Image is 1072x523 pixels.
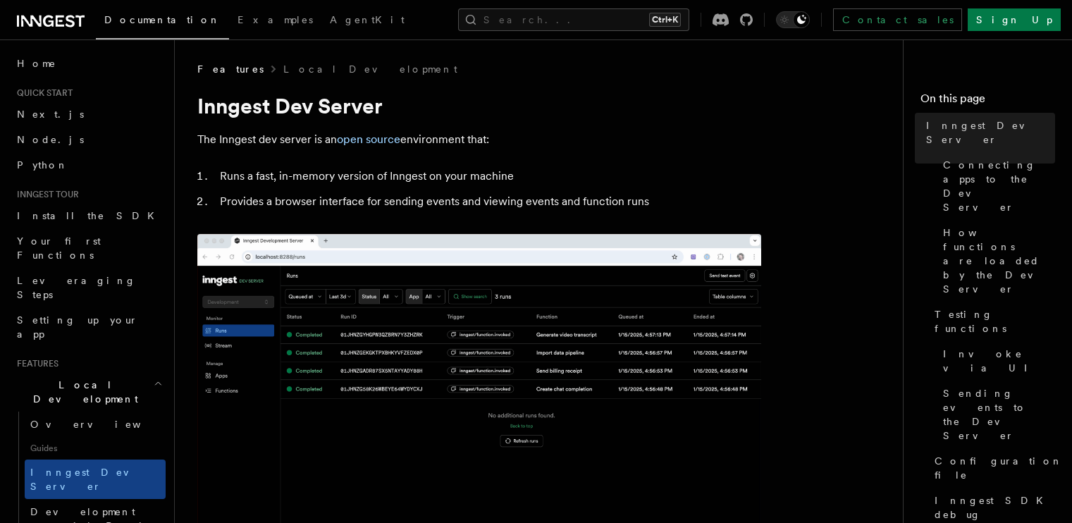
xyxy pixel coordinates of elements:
span: Examples [238,14,313,25]
button: Toggle dark mode [776,11,810,28]
span: Python [17,159,68,171]
span: Install the SDK [17,210,163,221]
h1: Inngest Dev Server [197,93,761,118]
a: How functions are loaded by the Dev Server [937,220,1055,302]
a: Leveraging Steps [11,268,166,307]
span: Inngest tour [11,189,79,200]
span: Testing functions [935,307,1055,336]
span: Leveraging Steps [17,275,136,300]
a: Examples [229,4,321,38]
span: Quick start [11,87,73,99]
span: Documentation [104,14,221,25]
span: Connecting apps to the Dev Server [943,158,1055,214]
a: Testing functions [929,302,1055,341]
a: Invoke via UI [937,341,1055,381]
a: Sign Up [968,8,1061,31]
a: Node.js [11,127,166,152]
button: Local Development [11,372,166,412]
a: Local Development [283,62,457,76]
li: Provides a browser interface for sending events and viewing events and function runs [216,192,761,211]
p: The Inngest dev server is an environment that: [197,130,761,149]
button: Search...Ctrl+K [458,8,689,31]
span: Sending events to the Dev Server [943,386,1055,443]
span: Local Development [11,378,154,406]
a: Connecting apps to the Dev Server [937,152,1055,220]
span: Features [197,62,264,76]
h4: On this page [920,90,1055,113]
span: Configuration file [935,454,1063,482]
span: Inngest Dev Server [926,118,1055,147]
a: Documentation [96,4,229,39]
span: AgentKit [330,14,405,25]
a: Configuration file [929,448,1055,488]
span: How functions are loaded by the Dev Server [943,226,1055,296]
a: Python [11,152,166,178]
a: Inngest Dev Server [920,113,1055,152]
span: Overview [30,419,175,430]
kbd: Ctrl+K [649,13,681,27]
span: Guides [25,437,166,460]
span: Features [11,358,58,369]
a: Install the SDK [11,203,166,228]
span: Inngest Dev Server [30,467,151,492]
a: Setting up your app [11,307,166,347]
a: Next.js [11,101,166,127]
li: Runs a fast, in-memory version of Inngest on your machine [216,166,761,186]
a: Overview [25,412,166,437]
span: Invoke via UI [943,347,1055,375]
a: AgentKit [321,4,413,38]
span: Your first Functions [17,235,101,261]
span: Setting up your app [17,314,138,340]
span: Node.js [17,134,84,145]
a: Sending events to the Dev Server [937,381,1055,448]
a: Home [11,51,166,76]
a: open source [337,133,400,146]
a: Your first Functions [11,228,166,268]
span: Next.js [17,109,84,120]
span: Home [17,56,56,70]
a: Contact sales [833,8,962,31]
a: Inngest Dev Server [25,460,166,499]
